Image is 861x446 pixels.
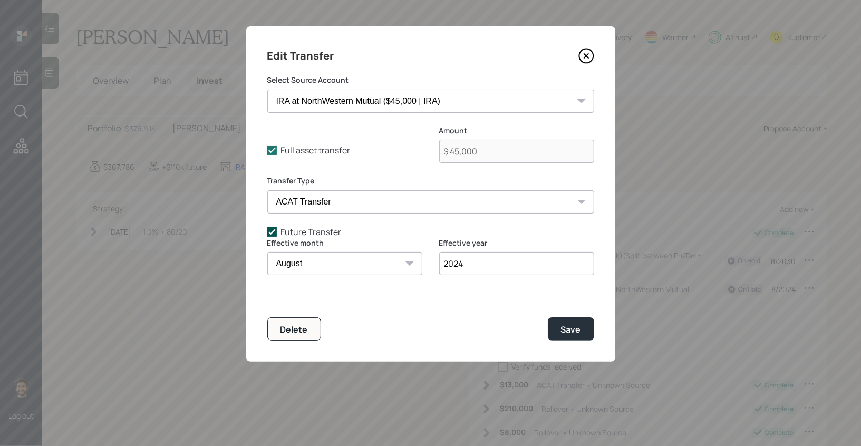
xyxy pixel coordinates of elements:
label: Transfer Type [267,176,594,186]
div: Delete [280,324,308,335]
label: Amount [439,125,594,136]
div: Save [561,324,581,335]
label: Select Source Account [267,75,594,85]
label: Effective year [439,238,594,248]
button: Delete [267,317,321,340]
label: Future Transfer [267,226,594,238]
button: Save [548,317,594,340]
label: Effective month [267,238,422,248]
h4: Edit Transfer [267,47,334,64]
label: Full asset transfer [267,144,422,156]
